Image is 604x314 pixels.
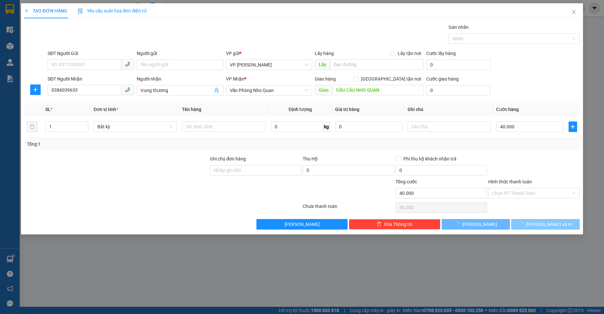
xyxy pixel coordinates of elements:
span: Thu Hộ [303,156,318,161]
button: Close [565,3,583,22]
span: plus [24,9,29,13]
li: Hotline: 19003086 [36,24,149,32]
span: delete [377,222,381,227]
img: logo.jpg [8,8,41,41]
button: deleteXóa Thông tin [349,219,440,230]
span: VP Nguyễn Quốc Trị [230,60,309,70]
div: Tổng: 1 [27,140,233,148]
span: [PERSON_NAME] [285,221,320,228]
input: Ghi Chú [408,121,491,132]
span: plus [30,87,40,92]
input: Ghi chú đơn hàng [210,165,301,175]
div: SĐT Người Gửi [48,50,134,57]
span: [PERSON_NAME] [462,221,497,228]
input: Cước giao hàng [426,85,491,96]
span: [GEOGRAPHIC_DATA] tận nơi [358,75,424,83]
span: user-add [214,88,219,93]
img: icon [78,9,83,14]
span: Tên hàng [182,107,201,112]
span: close [571,9,576,15]
span: Lấy tận nơi [395,50,424,57]
span: Yêu cầu xuất hóa đơn điện tử [78,8,147,13]
input: Dọc đường [330,59,424,70]
div: Người gửi [137,50,223,57]
button: [PERSON_NAME] và In [511,219,579,230]
span: VP Nhận [226,76,244,82]
span: Định lượng [289,107,312,112]
label: Hình thức thanh toán [488,179,532,184]
div: Chưa thanh toán [302,203,395,214]
b: Gửi khách hàng [62,34,123,42]
span: TẠO ĐƠN HÀNG [24,8,67,13]
span: phone [125,87,130,92]
button: [PERSON_NAME] [256,219,348,230]
b: Duy Khang Limousine [53,8,132,16]
span: kg [323,121,330,132]
input: Cước lấy hàng [426,60,491,70]
span: Lấy hàng [315,51,334,56]
label: Gán nhãn [449,25,469,30]
span: Lấy [315,59,330,70]
h1: NQT1409250004 [71,47,114,62]
span: phone [125,62,130,67]
span: [PERSON_NAME] và In [526,221,572,228]
div: Người nhận [137,75,223,83]
div: VP gửi [226,50,312,57]
label: Ghi chú đơn hàng [210,156,246,161]
span: Tổng cước [395,179,417,184]
span: Giao [315,85,332,95]
button: [PERSON_NAME] [442,219,510,230]
span: plus [569,124,577,129]
button: plus [30,84,41,95]
div: SĐT Người Nhận [48,75,134,83]
li: Số 2 [PERSON_NAME], [GEOGRAPHIC_DATA] [36,16,149,24]
button: delete [27,121,37,132]
th: Ghi chú [405,103,493,116]
input: 0 [335,121,402,132]
span: Phí thu hộ khách nhận trả [401,155,459,162]
label: Cước giao hàng [426,76,459,82]
span: Giá trị hàng [335,107,359,112]
label: Cước lấy hàng [426,51,456,56]
input: Dọc đường [332,85,424,95]
b: GỬI : VP [PERSON_NAME] [8,47,71,80]
span: Giao hàng [315,76,336,82]
span: loading [455,222,462,226]
span: Đơn vị tính [93,107,118,112]
span: SL [45,107,50,112]
span: Văn Phòng Nho Quan [230,85,309,95]
span: Xóa Thông tin [384,221,413,228]
span: Cước hàng [496,107,519,112]
span: Bất kỳ [97,122,173,132]
input: VD: Bàn, Ghế [182,121,265,132]
span: loading [519,222,526,226]
button: plus [569,121,577,132]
